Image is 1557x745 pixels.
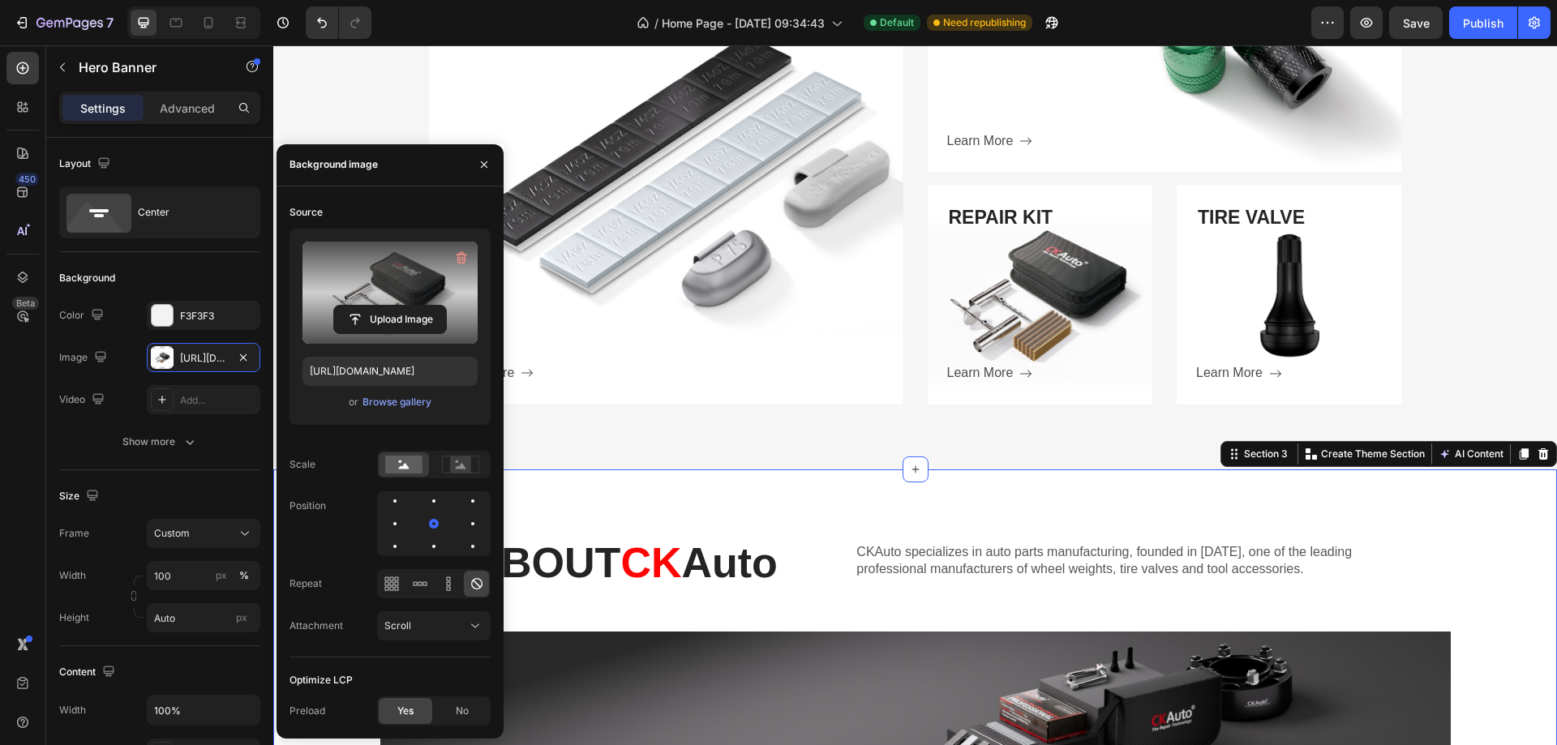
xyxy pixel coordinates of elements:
[59,153,114,175] div: Layout
[1463,15,1503,32] div: Publish
[273,45,1557,745] iframe: Design area
[6,6,121,39] button: 7
[674,316,760,340] button: <p>Learn More</p>
[290,457,315,472] div: Scale
[1048,401,1152,416] p: Create Theme Section
[59,427,260,456] button: Show more
[138,194,237,231] div: Center
[377,611,491,640] button: Scroll
[79,58,217,77] p: Hero Banner
[180,309,256,323] div: F3F3F3
[880,15,914,30] span: Default
[1389,6,1443,39] button: Save
[239,568,249,583] div: %
[333,305,447,334] button: Upload Image
[923,316,1009,340] button: <p>Learn More</p>
[456,704,469,718] span: No
[674,84,760,108] button: <p>Learn More</p>
[15,173,39,186] div: 450
[1162,399,1233,418] button: AI Content
[59,305,107,327] div: Color
[147,561,260,590] input: px%
[180,351,227,366] div: [URL][DOMAIN_NAME]
[154,526,190,541] span: Custom
[212,566,231,585] button: %
[583,499,1086,533] p: CKAuto specializes in auto parts manufacturing, founded in [DATE], one of the leading professiona...
[943,15,1026,30] span: Need republishing
[306,6,371,39] div: Undo/Redo
[180,393,256,408] div: Add...
[59,568,86,583] label: Width
[923,159,1129,186] h3: TIRE VALVE
[59,347,110,369] div: Image
[397,704,414,718] span: Yes
[147,519,260,548] button: Custom
[384,619,411,632] span: Scroll
[290,499,326,513] div: Position
[1403,16,1430,30] span: Save
[290,205,323,220] div: Source
[290,619,343,633] div: Attachment
[216,568,227,583] div: px
[347,494,408,541] span: CK
[662,15,825,32] span: Home Page - [DATE] 09:34:43
[59,662,118,683] div: Content
[1449,6,1517,39] button: Publish
[290,673,353,687] div: Optimize LCP
[59,703,86,717] div: Width
[234,566,254,585] button: px
[59,526,89,541] label: Frame
[290,704,325,718] div: Preload
[362,395,431,409] div: Browse gallery
[59,271,115,285] div: Background
[290,576,322,591] div: Repeat
[674,159,880,186] h3: REPAIR KIT
[674,84,740,108] p: Learn More
[106,13,114,32] p: 7
[349,392,358,412] span: or
[923,316,989,340] p: Learn More
[12,297,39,310] div: Beta
[196,489,558,547] h2: ABOUT Auto
[302,357,478,386] input: https://example.com/image.jpg
[290,157,378,172] div: Background image
[674,316,740,340] p: Learn More
[80,100,126,117] p: Settings
[59,610,89,625] label: Height
[654,15,658,32] span: /
[160,100,215,117] p: Advanced
[236,611,247,623] span: px
[122,434,198,450] div: Show more
[148,696,259,725] input: Auto
[59,389,108,411] div: Video
[59,486,102,507] div: Size
[967,401,1018,416] div: Section 3
[362,394,432,410] button: Browse gallery
[147,603,260,632] input: px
